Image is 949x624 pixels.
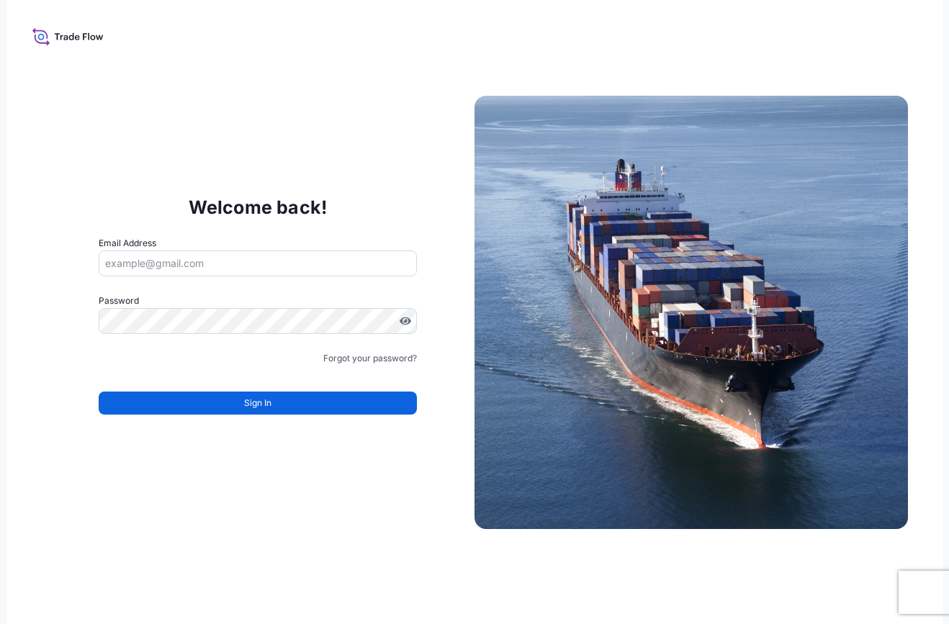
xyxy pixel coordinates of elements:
[474,96,908,529] img: Ship illustration
[323,351,417,366] a: Forgot your password?
[99,250,417,276] input: example@gmail.com
[400,315,411,327] button: Show password
[99,294,417,308] label: Password
[99,236,156,250] label: Email Address
[189,196,328,219] p: Welcome back!
[244,396,271,410] span: Sign In
[99,392,417,415] button: Sign In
